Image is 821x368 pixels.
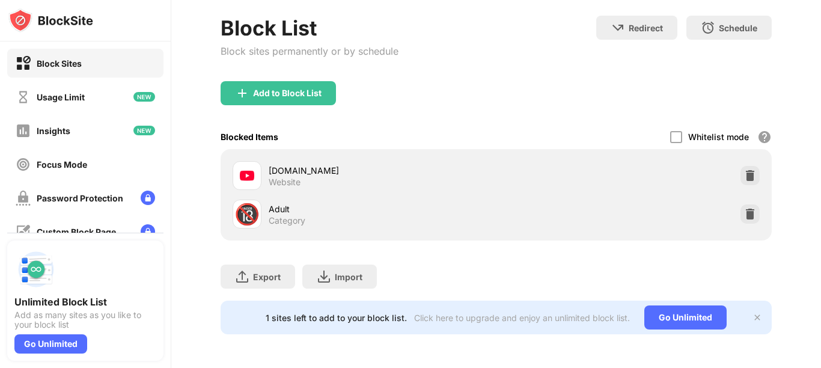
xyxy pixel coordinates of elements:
[221,45,398,57] div: Block sites permanently or by schedule
[16,90,31,105] img: time-usage-off.svg
[335,272,362,282] div: Import
[14,334,87,354] div: Go Unlimited
[14,248,58,291] img: push-block-list.svg
[688,132,749,142] div: Whitelist mode
[269,203,496,215] div: Adult
[37,126,70,136] div: Insights
[221,132,278,142] div: Blocked Items
[644,305,727,330] div: Go Unlimited
[16,123,31,138] img: insights-off.svg
[141,224,155,239] img: lock-menu.svg
[629,23,663,33] div: Redirect
[37,58,82,69] div: Block Sites
[16,224,31,239] img: customize-block-page-off.svg
[234,202,260,227] div: 🔞
[16,56,31,71] img: block-on.svg
[266,313,407,323] div: 1 sites left to add to your block list.
[253,88,322,98] div: Add to Block List
[414,313,630,323] div: Click here to upgrade and enjoy an unlimited block list.
[719,23,757,33] div: Schedule
[133,92,155,102] img: new-icon.svg
[37,227,116,237] div: Custom Block Page
[240,168,254,183] img: favicons
[14,296,156,308] div: Unlimited Block List
[269,164,496,177] div: [DOMAIN_NAME]
[37,92,85,102] div: Usage Limit
[221,16,398,40] div: Block List
[141,191,155,205] img: lock-menu.svg
[37,193,123,203] div: Password Protection
[16,191,31,206] img: password-protection-off.svg
[269,215,305,226] div: Category
[16,157,31,172] img: focus-off.svg
[37,159,87,170] div: Focus Mode
[253,272,281,282] div: Export
[752,313,762,322] img: x-button.svg
[8,8,93,32] img: logo-blocksite.svg
[14,310,156,330] div: Add as many sites as you like to your block list
[269,177,301,188] div: Website
[133,126,155,135] img: new-icon.svg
